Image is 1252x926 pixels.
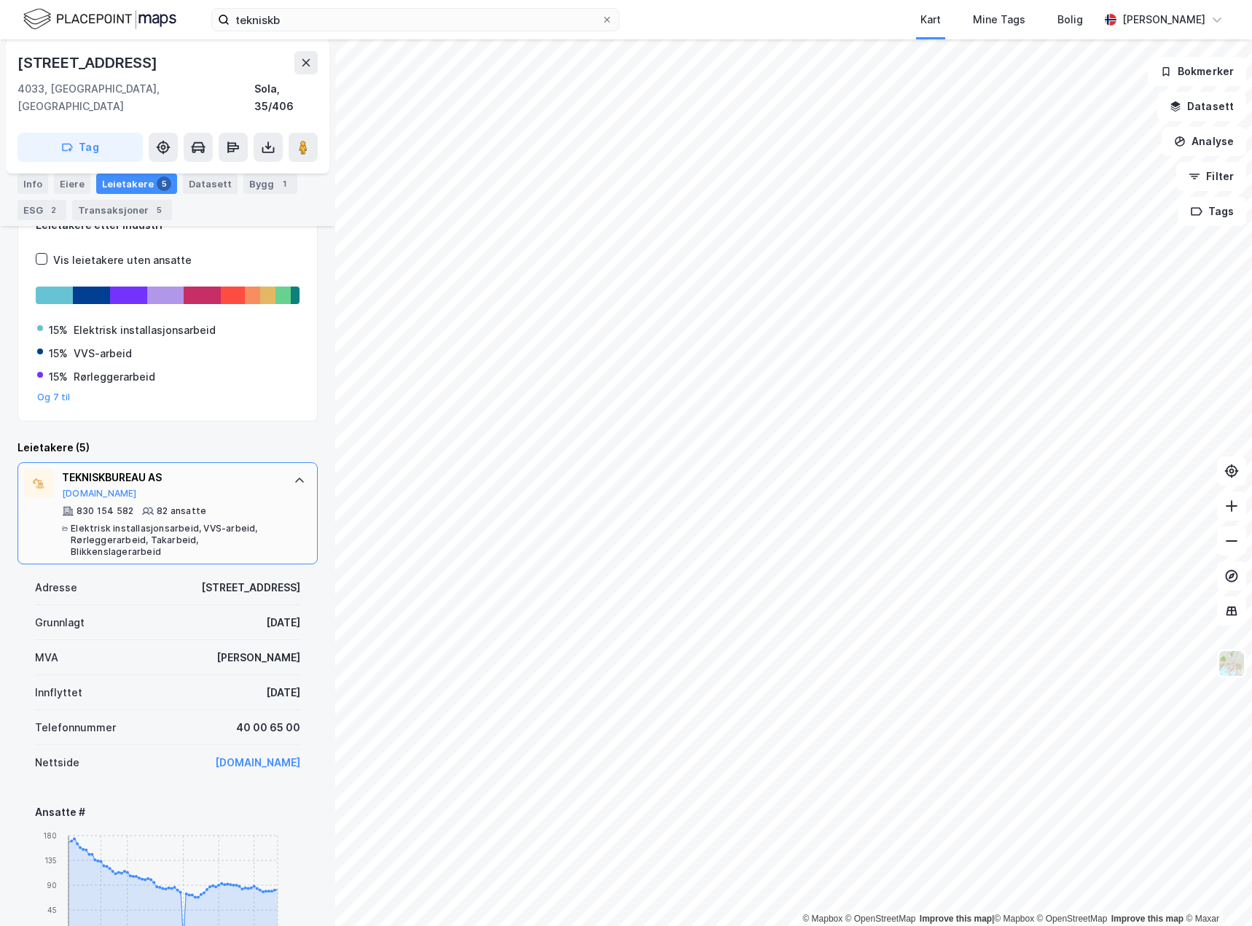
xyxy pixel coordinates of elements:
[1148,57,1246,86] button: Bokmerker
[1122,11,1205,28] div: [PERSON_NAME]
[35,649,58,666] div: MVA
[17,51,160,74] div: [STREET_ADDRESS]
[216,649,300,666] div: [PERSON_NAME]
[920,11,941,28] div: Kart
[243,174,297,194] div: Bygg
[17,200,66,220] div: ESG
[1057,11,1083,28] div: Bolig
[17,174,48,194] div: Info
[994,914,1034,924] a: Mapbox
[74,345,132,362] div: VVS-arbeid
[74,368,155,386] div: Rørleggerarbeid
[35,614,85,631] div: Grunnlagt
[96,174,177,194] div: Leietakere
[802,914,842,924] a: Mapbox
[35,684,82,701] div: Innflyttet
[23,7,176,32] img: logo.f888ab2527a4732fd821a326f86c7f29.svg
[1179,856,1252,926] div: Kontrollprogram for chat
[1218,650,1245,677] img: Z
[201,579,300,596] div: [STREET_ADDRESS]
[277,176,292,191] div: 1
[43,830,57,839] tspan: 180
[1176,162,1246,191] button: Filter
[71,523,279,558] div: Elektrisk installasjonsarbeid, VVS-arbeid, Rørleggerarbeid, Takarbeid, Blikkenslagerarbeid
[183,174,238,194] div: Datasett
[152,203,166,217] div: 5
[35,719,116,736] div: Telefonnummer
[230,9,601,31] input: Søk på adresse, matrikkel, gårdeiere, leietakere eller personer
[77,505,133,517] div: 830 154 582
[157,176,171,191] div: 5
[973,11,1025,28] div: Mine Tags
[74,322,216,339] div: Elektrisk installasjonsarbeid
[17,133,143,162] button: Tag
[49,345,68,362] div: 15%
[17,80,254,115] div: 4033, [GEOGRAPHIC_DATA], [GEOGRAPHIC_DATA]
[157,505,206,517] div: 82 ansatte
[1111,914,1183,924] a: Improve this map
[215,756,300,769] a: [DOMAIN_NAME]
[37,392,71,403] button: Og 7 til
[266,684,300,701] div: [DATE]
[845,914,916,924] a: OpenStreetMap
[236,719,300,736] div: 40 00 65 00
[254,80,318,115] div: Sola, 35/406
[1179,856,1252,926] iframe: Chat Widget
[47,905,57,914] tspan: 45
[920,914,992,924] a: Improve this map
[62,488,137,499] button: [DOMAIN_NAME]
[1157,92,1246,121] button: Datasett
[72,200,172,220] div: Transaksjoner
[62,469,279,486] div: TEKNISKBUREAU AS
[266,614,300,631] div: [DATE]
[1162,127,1246,156] button: Analyse
[1178,197,1246,226] button: Tags
[46,203,60,217] div: 2
[35,804,300,821] div: Ansatte #
[49,322,68,339] div: 15%
[49,368,68,386] div: 15%
[17,439,318,456] div: Leietakere (5)
[1037,914,1108,924] a: OpenStreetMap
[802,911,1219,926] div: |
[44,855,57,864] tspan: 135
[35,754,79,771] div: Nettside
[47,880,57,889] tspan: 90
[54,174,90,194] div: Eiere
[53,252,192,269] div: Vis leietakere uten ansatte
[35,579,77,596] div: Adresse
